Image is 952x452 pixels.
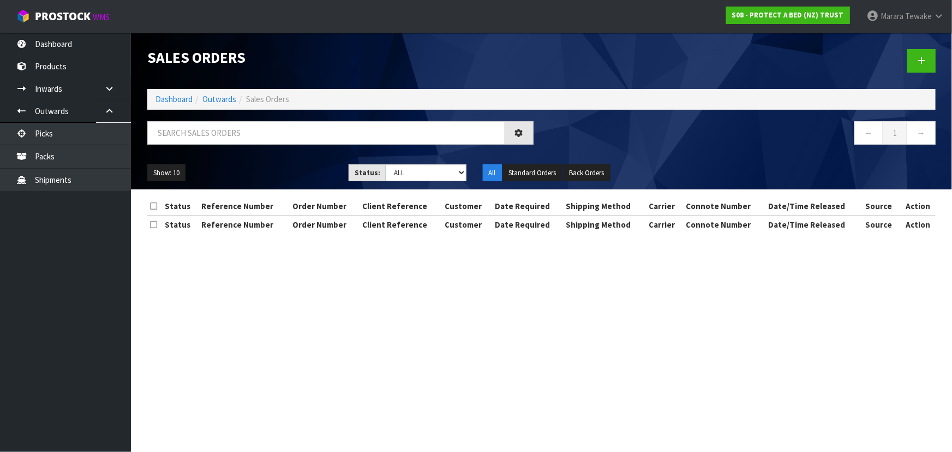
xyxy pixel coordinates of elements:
a: → [907,121,936,145]
th: Shipping Method [563,216,646,233]
th: Client Reference [360,216,442,233]
th: Order Number [290,198,360,215]
img: cube-alt.png [16,9,30,23]
th: Reference Number [199,216,290,233]
input: Search sales orders [147,121,505,145]
th: Status [162,216,199,233]
th: Action [900,198,936,215]
a: Outwards [202,94,236,104]
th: Carrier [646,198,683,215]
strong: S08 - PROTECT A BED (NZ) TRUST [732,10,844,20]
a: S08 - PROTECT A BED (NZ) TRUST [726,7,850,24]
th: Date Required [492,216,563,233]
th: Shipping Method [563,198,646,215]
span: Marara [881,11,903,21]
th: Connote Number [683,198,766,215]
small: WMS [93,12,110,22]
button: All [483,164,502,182]
span: Tewake [905,11,932,21]
strong: Status: [355,168,380,177]
th: Date/Time Released [766,216,863,233]
a: 1 [883,121,907,145]
span: ProStock [35,9,91,23]
th: Client Reference [360,198,442,215]
a: Dashboard [155,94,193,104]
th: Reference Number [199,198,290,215]
h1: Sales Orders [147,49,534,66]
button: Show: 10 [147,164,185,182]
th: Action [900,216,936,233]
th: Source [863,216,900,233]
th: Status [162,198,199,215]
span: Sales Orders [246,94,289,104]
a: ← [854,121,883,145]
nav: Page navigation [550,121,936,148]
th: Source [863,198,900,215]
button: Standard Orders [503,164,562,182]
th: Connote Number [683,216,766,233]
th: Date/Time Released [766,198,863,215]
th: Order Number [290,216,360,233]
th: Customer [442,216,492,233]
th: Customer [442,198,492,215]
button: Back Orders [564,164,610,182]
th: Carrier [646,216,683,233]
th: Date Required [492,198,563,215]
